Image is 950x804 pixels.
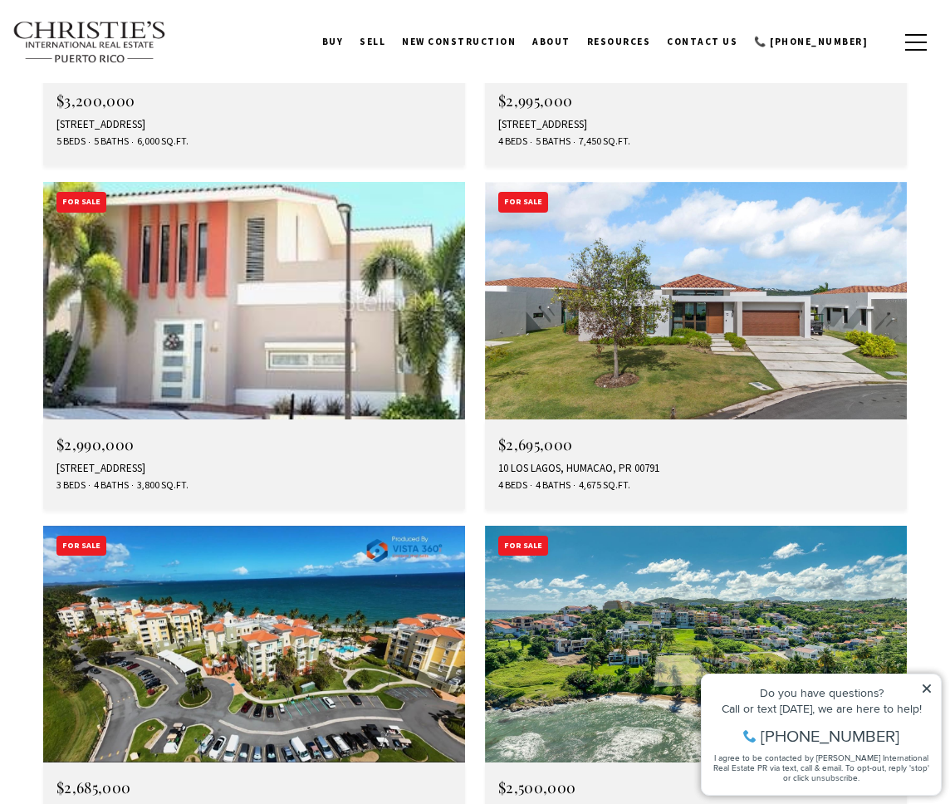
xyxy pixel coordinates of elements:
[485,182,907,509] a: For Sale $2,695,000 10 LOS LAGOS, HUMACAO, PR 00791 4 Beds 4 Baths 4,675 Sq.Ft.
[498,91,572,110] span: $2,995,000
[12,21,167,64] img: Christie's International Real Estate text transparent background
[498,536,548,556] div: For Sale
[531,478,570,493] span: 4 Baths
[68,78,207,95] span: [PHONE_NUMBER]
[56,434,134,454] span: $2,990,000
[498,777,575,797] span: $2,500,000
[56,118,452,131] div: [STREET_ADDRESS]
[43,182,465,509] a: For Sale $2,990,000 [STREET_ADDRESS] 3 Beds 4 Baths 3,800 Sq.Ft.
[659,21,746,62] a: Contact Us
[133,135,189,149] span: 6,000 Sq.Ft.
[90,135,129,149] span: 5 Baths
[531,135,570,149] span: 5 Baths
[43,526,465,763] img: For Sale
[579,21,659,62] a: Resources
[17,53,240,65] div: Call or text [DATE], we are here to help!
[133,478,189,493] span: 3,800 Sq.Ft.
[90,478,129,493] span: 4 Baths
[575,478,630,493] span: 4,675 Sq.Ft.
[17,37,240,49] div: Do you have questions?
[575,135,630,149] span: 7,450 Sq.Ft.
[56,777,130,797] span: $2,685,000
[498,135,527,149] span: 4 Beds
[754,36,868,47] span: 📞 [PHONE_NUMBER]
[485,526,907,763] img: For Sale
[524,21,579,62] a: About
[498,118,894,131] div: [STREET_ADDRESS]
[402,36,516,47] span: New Construction
[56,478,86,493] span: 3 Beds
[351,21,394,62] a: SELL
[314,21,352,62] a: BUY
[894,18,938,66] button: button
[56,536,106,556] div: For Sale
[56,135,86,149] span: 5 Beds
[498,434,572,454] span: $2,695,000
[21,102,237,134] span: I agree to be contacted by [PERSON_NAME] International Real Estate PR via text, call & email. To ...
[498,478,527,493] span: 4 Beds
[667,36,737,47] span: Contact Us
[498,192,548,213] div: For Sale
[498,462,894,475] div: 10 LOS LAGOS, HUMACAO, PR 00791
[56,462,452,475] div: [STREET_ADDRESS]
[56,91,135,110] span: $3,200,000
[394,21,524,62] a: New Construction
[876,33,894,51] a: search
[746,21,876,62] a: call 9393373000
[56,192,106,213] div: For Sale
